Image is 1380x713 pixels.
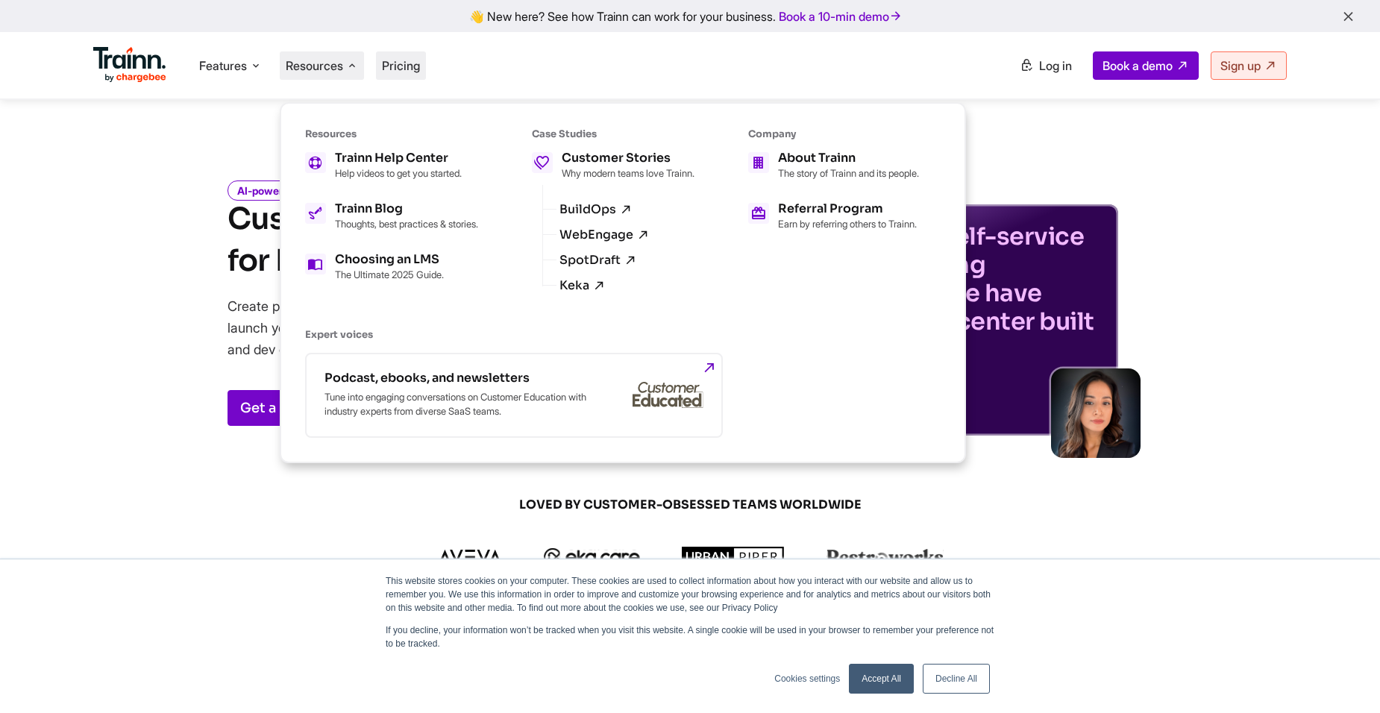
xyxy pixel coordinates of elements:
a: Trainn Blog Thoughts, best practices & stories. [305,203,478,230]
p: Create product videos and step-by-step documentation, and launch your Knowledge Base or Academy —... [228,295,623,360]
div: Company [748,128,919,140]
a: Cookies settings [774,672,840,685]
span: Log in [1039,58,1072,73]
span: Book a demo [1103,58,1173,73]
a: Sign up [1211,51,1287,80]
a: About Trainn The story of Trainn and its people. [748,152,919,179]
div: Case Studies [532,128,694,140]
a: BuildOps [559,203,633,216]
img: urbanpiper logo [682,547,785,568]
p: Thoughts, best practices & stories. [335,218,478,230]
img: ekacare logo [544,548,641,566]
a: Log in [1011,52,1081,79]
img: restroworks logo [827,549,944,565]
p: Tune into engaging conversations on Customer Education with industry experts from diverse SaaS te... [324,390,593,418]
a: Book a 10-min demo [776,6,906,27]
a: Trainn Help Center Help videos to get you started. [305,152,478,179]
div: Trainn Help Center [335,152,462,164]
a: Decline All [923,664,990,694]
a: SpotDraft [559,254,637,267]
div: Resources [305,128,478,140]
div: Choosing an LMS [335,254,444,266]
a: Choosing an LMS The Ultimate 2025 Guide. [305,254,478,280]
p: This website stores cookies on your computer. These cookies are used to collect information about... [386,574,994,615]
img: aveva logo [436,550,502,565]
i: AI-powered and No-Code [228,180,370,201]
h1: Customer Training Platform for Modern Teams [228,198,633,282]
a: Pricing [382,58,420,73]
p: Earn by referring others to Trainn. [778,218,917,230]
a: Customer Stories Why modern teams love Trainn. [532,152,694,179]
p: Help videos to get you started. [335,167,462,179]
img: Trainn Logo [93,47,166,83]
div: Trainn Blog [335,203,478,215]
a: Get a Demo [228,390,349,426]
span: Sign up [1220,58,1261,73]
div: Expert voices [305,328,919,341]
div: Podcast, ebooks, and newsletters [324,372,593,384]
a: Book a demo [1093,51,1199,80]
a: Podcast, ebooks, and newsletters Tune into engaging conversations on Customer Education with indu... [305,353,723,438]
div: Referral Program [778,203,917,215]
div: About Trainn [778,152,919,164]
a: Keka [559,279,606,292]
a: WebEngage [559,228,650,242]
p: Why modern teams love Trainn. [562,167,694,179]
div: Customer Stories [562,152,694,164]
a: Referral Program Earn by referring others to Trainn. [748,203,919,230]
img: customer-educated-gray.b42eccd.svg [633,382,703,409]
div: 👋 New here? See how Trainn can work for your business. [9,9,1371,23]
a: Accept All [849,664,914,694]
img: sabina-buildops.d2e8138.png [1051,368,1141,458]
p: If you decline, your information won’t be tracked when you visit this website. A single cookie wi... [386,624,994,650]
span: Features [199,57,247,74]
p: The Ultimate 2025 Guide. [335,268,444,280]
span: LOVED BY CUSTOMER-OBSESSED TEAMS WORLDWIDE [332,497,1048,513]
p: The story of Trainn and its people. [778,167,919,179]
span: Resources [286,57,343,74]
